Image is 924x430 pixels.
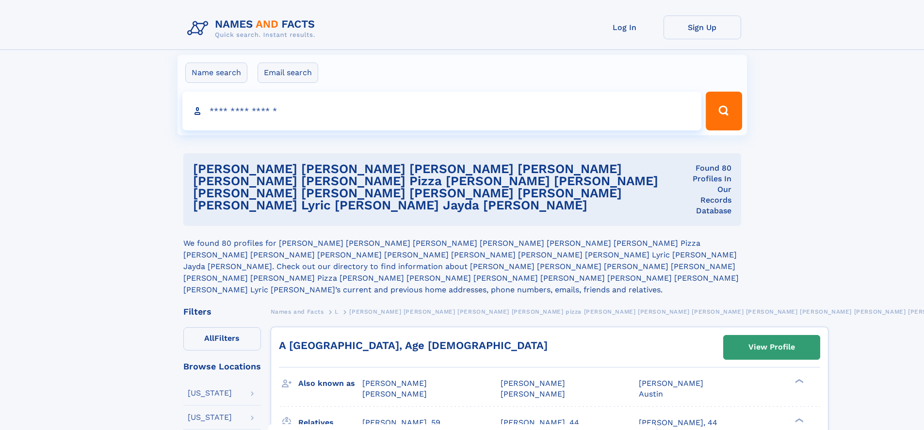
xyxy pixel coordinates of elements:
[664,16,741,39] a: Sign Up
[501,379,565,388] span: [PERSON_NAME]
[639,379,703,388] span: [PERSON_NAME]
[706,92,742,130] button: Search Button
[501,417,579,428] a: [PERSON_NAME], 44
[188,389,232,397] div: [US_STATE]
[204,334,214,343] span: All
[586,16,664,39] a: Log In
[335,308,339,315] span: L
[724,335,820,359] a: View Profile
[362,389,427,398] span: [PERSON_NAME]
[501,389,565,398] span: [PERSON_NAME]
[183,16,323,42] img: Logo Names and Facts
[185,63,247,83] label: Name search
[271,305,324,318] a: Names and Facts
[183,362,261,371] div: Browse Locations
[183,327,261,350] label: Filters
[639,417,717,428] a: [PERSON_NAME], 44
[279,339,548,351] a: A [GEOGRAPHIC_DATA], Age [DEMOGRAPHIC_DATA]
[258,63,318,83] label: Email search
[793,417,804,423] div: ❯
[188,414,232,421] div: [US_STATE]
[362,417,440,428] a: [PERSON_NAME], 59
[639,389,663,398] span: Austin
[362,379,427,388] span: [PERSON_NAME]
[182,92,702,130] input: search input
[793,378,804,384] div: ❯
[193,163,684,216] h1: [PERSON_NAME] [PERSON_NAME] [PERSON_NAME] [PERSON_NAME] [PERSON_NAME] [PERSON_NAME] Pizza [PERSON...
[183,307,261,316] div: Filters
[748,336,795,358] div: View Profile
[298,375,362,392] h3: Also known as
[183,226,741,296] div: We found 80 profiles for [PERSON_NAME] [PERSON_NAME] [PERSON_NAME] [PERSON_NAME] [PERSON_NAME] [P...
[335,305,339,318] a: L
[684,163,731,216] div: Found 80 Profiles In Our Records Database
